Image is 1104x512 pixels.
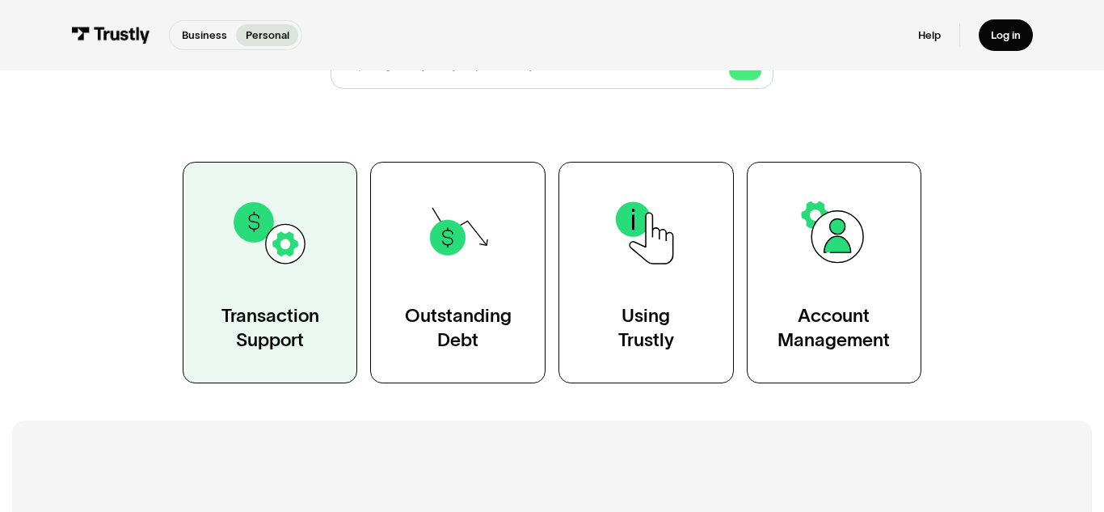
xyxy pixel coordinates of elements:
[221,303,319,352] div: Transaction Support
[618,303,674,352] div: Using Trustly
[182,28,227,44] p: Business
[918,28,941,42] a: Help
[405,303,512,352] div: Outstanding Debt
[979,19,1033,52] a: Log in
[777,303,890,352] div: Account Management
[32,488,97,506] ul: Language list
[173,24,237,46] a: Business
[246,28,289,44] p: Personal
[370,162,546,383] a: OutstandingDebt
[71,27,150,44] img: Trustly Logo
[183,162,358,383] a: TransactionSupport
[747,162,922,383] a: AccountManagement
[991,28,1021,42] div: Log in
[236,24,298,46] a: Personal
[16,488,97,506] aside: Language selected: English (United States)
[558,162,734,383] a: UsingTrustly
